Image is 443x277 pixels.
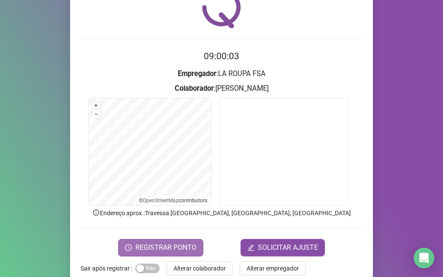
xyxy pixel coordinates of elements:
[175,84,214,92] strong: Colaborador
[92,102,100,110] button: +
[118,239,203,256] button: REGISTRAR PONTO
[167,261,233,275] button: Alterar colaborador
[258,242,318,253] span: SOLICITAR AJUSTE
[241,239,325,256] button: editSOLICITAR AJUSTE
[125,244,132,251] span: clock-circle
[92,209,100,217] span: info-circle
[135,242,196,253] span: REGISTRAR PONTO
[143,197,179,204] a: OpenStreetMap
[247,264,299,273] span: Alterar empregador
[247,244,254,251] span: edit
[80,83,363,94] h3: : [PERSON_NAME]
[173,264,226,273] span: Alterar colaborador
[414,248,434,268] div: Open Intercom Messenger
[139,197,209,204] li: © contributors.
[240,261,306,275] button: Alterar empregador
[80,208,363,218] p: Endereço aprox. : Travessa [GEOGRAPHIC_DATA], [GEOGRAPHIC_DATA], [GEOGRAPHIC_DATA]
[204,51,239,61] time: 09:00:03
[80,68,363,80] h3: : LA ROUPA FSA
[80,261,135,275] label: Sair após registrar
[178,70,216,78] strong: Empregador
[92,110,100,118] button: –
